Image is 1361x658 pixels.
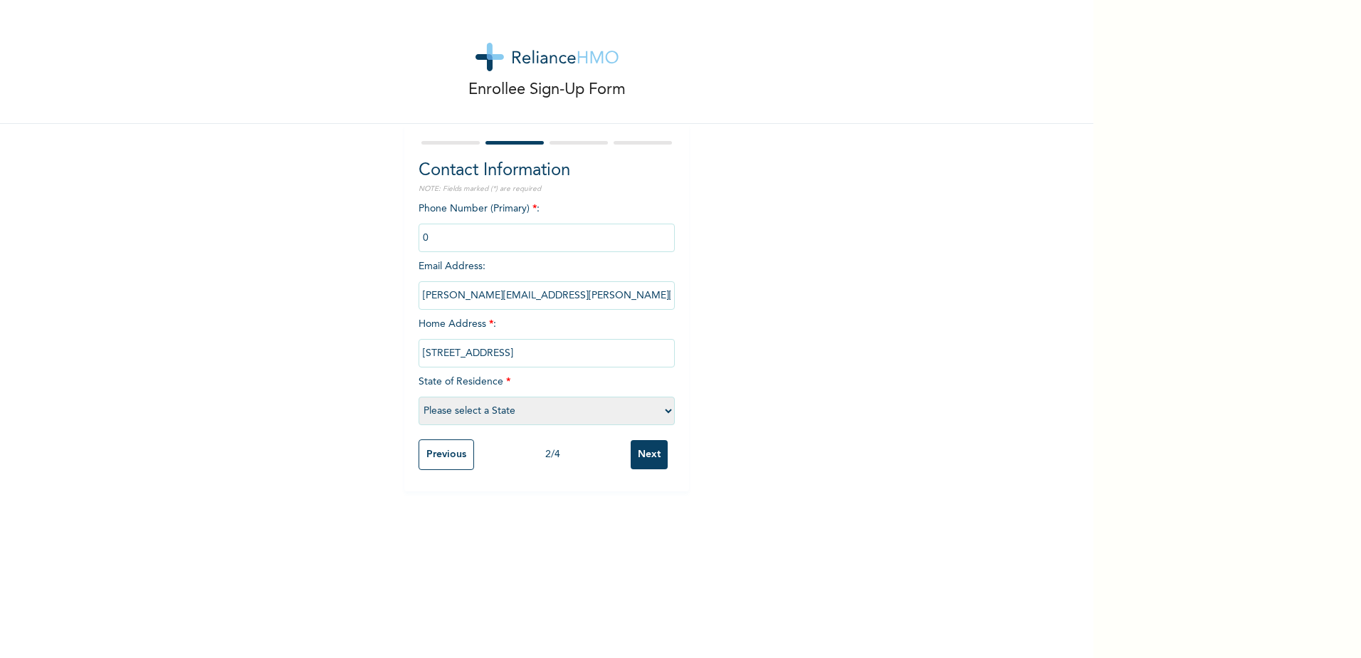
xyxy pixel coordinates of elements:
[419,377,675,416] span: State of Residence
[419,184,675,194] p: NOTE: Fields marked (*) are required
[419,439,474,470] input: Previous
[419,204,675,243] span: Phone Number (Primary) :
[419,339,675,367] input: Enter home address
[419,158,675,184] h2: Contact Information
[475,43,619,71] img: logo
[468,78,626,102] p: Enrollee Sign-Up Form
[419,281,675,310] input: Enter email Address
[419,261,675,301] span: Email Address :
[474,447,631,462] div: 2 / 4
[419,224,675,252] input: Enter Primary Phone Number
[419,319,675,358] span: Home Address :
[631,440,668,469] input: Next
